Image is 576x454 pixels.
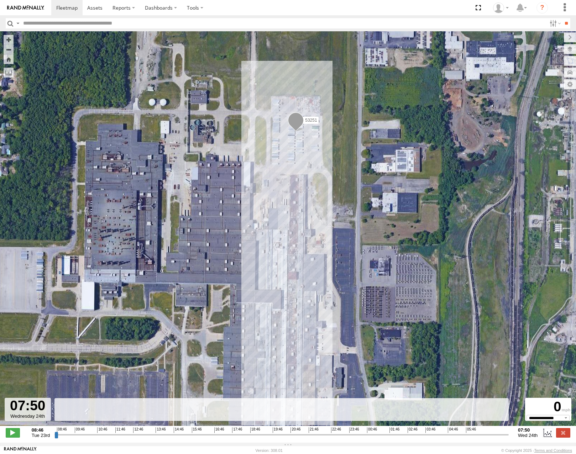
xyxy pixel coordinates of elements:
[273,427,283,433] span: 19:46
[526,399,570,415] div: 0
[536,2,548,14] i: ?
[518,433,538,438] span: Wed 24th Sep 2025
[4,35,14,44] button: Zoom in
[349,427,359,433] span: 23:46
[156,427,166,433] span: 13:46
[256,448,283,453] div: Version: 308.01
[564,79,576,89] label: Map Settings
[290,427,300,433] span: 20:46
[32,433,50,438] span: Tue 23rd Sep 2025
[305,118,317,123] span: 53251
[501,448,572,453] div: © Copyright 2025 -
[250,427,260,433] span: 18:46
[408,427,418,433] span: 02:46
[6,428,20,437] label: Play/Stop
[466,427,476,433] span: 05:46
[4,44,14,54] button: Zoom out
[556,428,570,437] label: Close
[97,427,107,433] span: 10:46
[389,427,399,433] span: 01:46
[15,18,21,28] label: Search Query
[7,5,44,10] img: rand-logo.svg
[547,18,562,28] label: Search Filter Options
[331,427,341,433] span: 22:46
[491,2,511,13] div: Miky Transport
[232,427,242,433] span: 17:46
[367,427,377,433] span: 00:46
[214,427,224,433] span: 16:46
[425,427,435,433] span: 03:46
[32,427,50,433] strong: 08:46
[192,427,202,433] span: 15:46
[4,54,14,64] button: Zoom Home
[4,447,37,454] a: Visit our Website
[57,427,67,433] span: 08:46
[133,427,143,433] span: 12:46
[174,427,184,433] span: 14:46
[75,427,85,433] span: 09:46
[534,448,572,453] a: Terms and Conditions
[518,427,538,433] strong: 07:50
[115,427,125,433] span: 11:46
[309,427,319,433] span: 21:46
[4,68,14,78] label: Measure
[448,427,458,433] span: 04:46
